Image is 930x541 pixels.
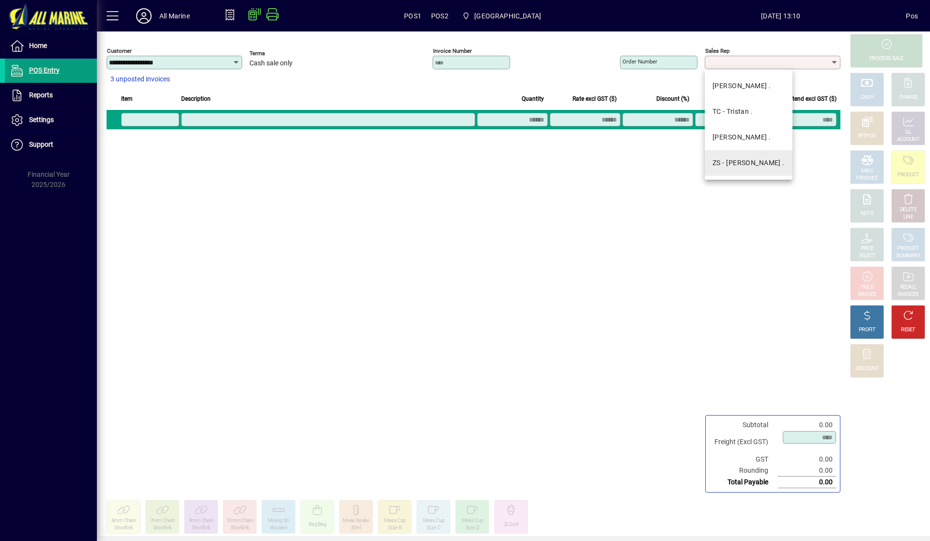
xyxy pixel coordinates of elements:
td: GST [710,454,778,465]
span: Rate excl GST ($) [573,93,617,104]
mat-option: VK - Vanessa . [705,124,792,150]
div: 7mm Chain [150,517,175,525]
span: [DATE] 13:10 [655,8,906,24]
div: Shortlink [153,525,172,532]
div: GL [905,129,912,136]
div: HOLD [861,284,873,291]
div: CASH [861,94,873,101]
mat-label: Customer [107,47,132,54]
div: 2LCont [504,521,519,528]
div: PRICE [861,245,874,252]
div: 6mm Chain [111,517,136,525]
div: RESET [901,326,915,334]
mat-label: Order number [622,58,657,65]
div: RECALL [900,284,917,291]
a: Home [5,34,97,58]
span: Quantity [522,93,544,104]
span: Description [181,93,211,104]
div: Meas Beake [342,517,369,525]
div: All Marine [159,8,190,24]
span: Support [29,140,53,148]
div: Meas Cup [384,517,405,525]
div: SELECT [859,252,876,260]
div: [PERSON_NAME] . [713,81,771,91]
div: CHARGE [899,94,918,101]
div: Size D [465,525,479,532]
mat-option: ZS - Zoe . [705,150,792,176]
span: [GEOGRAPHIC_DATA] [474,8,541,24]
div: PRODUCT [856,175,878,182]
mat-option: TC - Tristan . [705,99,792,124]
span: Home [29,42,47,49]
span: Cash sale only [249,60,293,67]
span: Reports [29,91,53,99]
div: Size B [388,525,402,532]
span: POS1 [404,8,421,24]
div: ACCOUNT [897,136,919,143]
div: MISC [861,168,873,175]
span: Terms [249,50,308,57]
button: Profile [128,7,159,25]
div: Shortlink [114,525,133,532]
div: INVOICE [858,291,876,298]
span: 3 unposted invoices [110,74,170,84]
div: SUMMARY [896,252,920,260]
td: 0.00 [778,419,836,431]
span: Settings [29,116,54,124]
div: [PERSON_NAME] . [713,132,771,142]
td: Rounding [710,465,778,477]
td: Total Payable [710,477,778,488]
span: Discount (%) [656,93,689,104]
span: Item [121,93,133,104]
div: ZS - [PERSON_NAME] . [713,158,785,168]
span: Port Road [458,7,545,25]
div: PROCESS SALE [869,55,903,62]
div: Wooden [270,525,287,532]
td: 0.00 [778,477,836,488]
mat-option: BK - Brent . [705,73,792,99]
div: Shortlink [192,525,211,532]
span: Extend excl GST ($) [786,93,837,104]
td: Freight (Excl GST) [710,431,778,454]
div: 8mm Chain [189,517,214,525]
div: Rag Bag [309,521,326,528]
div: DISCOUNT [855,365,879,372]
div: Meas Cup [462,517,483,525]
div: NOTE [861,210,873,217]
span: POS2 [431,8,449,24]
a: Reports [5,83,97,108]
span: POS Entry [29,66,60,74]
div: 30ml [351,525,361,532]
div: Meas Cup [423,517,444,525]
a: Support [5,133,97,157]
td: Subtotal [710,419,778,431]
div: Mixing Sti [268,517,289,525]
div: DELETE [900,206,916,214]
div: 10mm Chain [226,517,253,525]
div: Pos [906,8,918,24]
td: 0.00 [778,465,836,477]
button: 3 unposted invoices [107,71,174,88]
div: LINE [903,214,913,221]
a: Settings [5,108,97,132]
div: Size C [427,525,440,532]
div: Shortlink [231,525,249,532]
div: PROFIT [859,326,875,334]
div: INVOICES [898,291,918,298]
mat-label: Sales rep [705,47,729,54]
mat-label: Invoice number [433,47,472,54]
div: EFTPOS [858,133,876,140]
div: PRODUCT [897,245,919,252]
div: TC - Tristan . [713,107,753,117]
td: 0.00 [778,454,836,465]
div: PRODUCT [897,171,919,179]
